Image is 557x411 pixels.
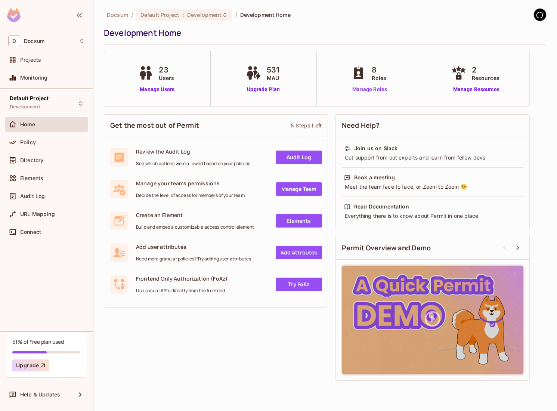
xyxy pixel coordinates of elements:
span: Monitoring [20,75,48,81]
div: Join us on Slack [354,145,397,152]
div: Read Documentation [354,203,409,210]
span: URL Mapping [20,211,55,217]
span: Development [187,11,222,18]
a: Add Attrbutes [276,246,322,259]
span: 2 [472,64,499,75]
span: D [8,35,20,46]
img: SReyMgAAAABJRU5ErkJggg== [7,8,21,22]
span: Help & Updates [20,392,60,398]
span: : [182,12,185,18]
span: Decide the level of access for members of your team [136,192,245,198]
span: Users [159,74,174,82]
a: Upgrade Plan [244,86,283,93]
span: Need Help? [342,121,380,130]
li: / [235,11,237,18]
span: Default Project [10,95,49,101]
div: Meet the team face to face, or Zoom to Zoom 😉 [344,183,521,191]
span: Get the most out of Permit [110,121,199,130]
span: Directory [20,157,43,163]
span: Manage your teams permissions [136,180,245,187]
span: Create an Element [136,211,254,219]
a: Manage Users [136,86,178,93]
button: Upgrade [12,359,49,371]
span: Frontend Only Authorization (FoAz) [136,275,228,282]
a: Manage Roles [349,86,390,93]
span: MAU [267,74,279,82]
div: Everything there is to know about Permit in one place [344,212,521,220]
a: Manage Resources [449,86,503,93]
span: Add user attributes [136,243,251,250]
span: Review the Audit Log [136,148,250,155]
span: 8 [372,64,386,75]
span: Use secure API's directly from the frontend [136,288,228,294]
div: 51% of Free plan used [12,338,64,345]
span: Roles [372,74,386,82]
span: Permit Overview and Demo [342,243,431,253]
span: Development Home [240,11,291,18]
span: the active workspace [107,11,128,18]
a: Elements [276,214,322,228]
li: / [131,11,133,18]
span: Policy [20,139,36,145]
a: Audit Log [276,151,322,164]
a: Manage Team [276,182,322,196]
span: Need more granular policies? Try adding user attributes [136,256,251,262]
div: Get support from out experts and learn from fellow devs [344,154,521,161]
span: Resources [472,74,499,82]
div: Development Home [104,27,543,38]
span: Projects [20,57,41,63]
span: Audit Log [20,193,45,199]
a: Try FoAz [276,278,322,291]
span: Home [20,121,35,127]
span: Default Project [140,11,179,18]
span: See which actions were allowed based on your policies [136,161,250,167]
div: Book a meeting [354,174,395,181]
span: Workspace: Docsum [24,38,44,44]
img: GitStart-Docsum [534,9,546,21]
span: Elements [20,175,43,181]
span: 531 [267,64,279,75]
span: Development [10,104,40,110]
span: Connect [20,229,41,235]
span: Build and embed a customizable access control element [136,224,254,230]
div: 5 Steps Left [291,122,322,129]
span: 23 [159,64,174,75]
